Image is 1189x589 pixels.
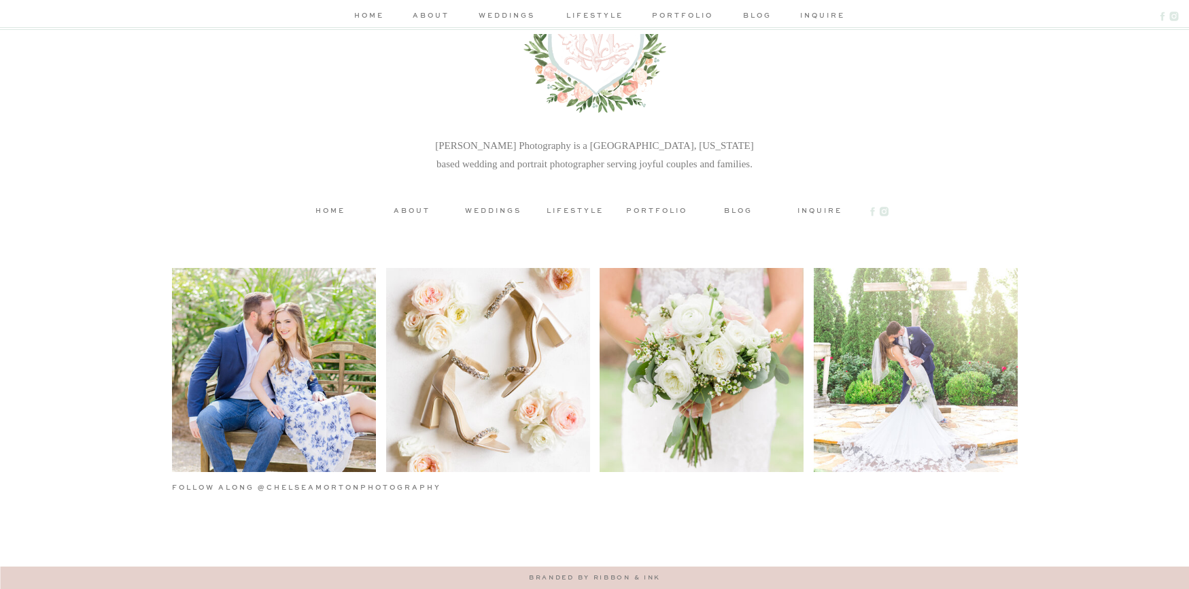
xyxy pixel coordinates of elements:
[651,10,715,24] a: portfolio
[300,205,361,215] a: home
[563,10,627,24] a: lifestyle
[475,10,539,24] a: weddings
[463,205,524,215] a: weddings
[800,10,839,24] a: inquire
[381,205,443,215] a: about
[545,205,606,215] a: lifestyle
[738,10,777,24] a: blog
[432,137,757,177] p: [PERSON_NAME] Photography is a [GEOGRAPHIC_DATA], [US_STATE] based wedding and portrait photograp...
[411,10,451,24] a: about
[789,205,850,215] a: inquire
[172,482,475,492] h3: follow along @chelseamortonphotography
[351,10,387,24] a: home
[708,205,769,215] a: blog
[626,205,687,215] a: portfolio
[482,573,708,583] a: branded by ribbon & ink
